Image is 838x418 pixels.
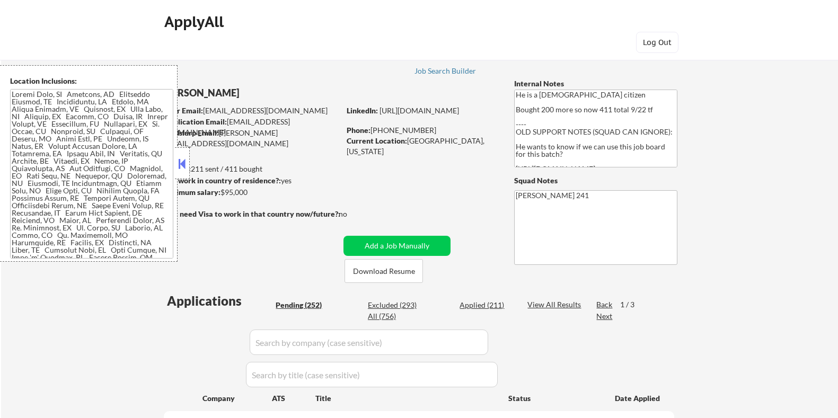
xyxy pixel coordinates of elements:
strong: Phone: [347,126,371,135]
div: Pending (252) [276,300,329,310]
div: Title [315,393,498,404]
a: Job Search Builder [414,67,477,77]
button: Add a Job Manually [343,236,451,256]
a: [URL][DOMAIN_NAME] [380,106,459,115]
div: Date Applied [615,393,661,404]
div: View All Results [527,299,584,310]
div: 1 / 3 [620,299,645,310]
div: Internal Notes [514,78,677,89]
div: Squad Notes [514,175,677,186]
input: Search by title (case sensitive) [246,362,498,387]
div: ATS [272,393,315,404]
strong: Application Email: [164,117,227,126]
strong: LinkedIn: [347,106,378,115]
div: ApplyAll [164,13,227,31]
div: Excluded (293) [368,300,421,310]
div: Next [596,311,613,322]
strong: Will need Visa to work in that country now/future?: [164,209,340,218]
div: Applications [167,295,272,307]
div: 211 sent / 411 bought [163,164,340,174]
div: [PERSON_NAME] [164,86,382,100]
div: Job Search Builder [414,67,477,75]
div: Company [202,393,272,404]
strong: Current Location: [347,136,407,145]
div: [PHONE_NUMBER] [347,125,497,136]
div: [PERSON_NAME][EMAIL_ADDRESS][DOMAIN_NAME] [164,128,340,148]
div: All (756) [368,311,421,322]
div: [GEOGRAPHIC_DATA], [US_STATE] [347,136,497,156]
div: $95,000 [163,187,340,198]
div: Location Inclusions: [10,76,173,86]
strong: Minimum salary: [163,188,220,197]
button: Log Out [636,32,678,53]
input: Search by company (case sensitive) [250,330,488,355]
strong: Mailslurp Email: [164,128,219,137]
div: Applied (211) [460,300,513,310]
div: yes [163,175,337,186]
div: Status [508,388,599,407]
div: Back [596,299,613,310]
div: no [339,209,369,219]
div: [EMAIL_ADDRESS][DOMAIN_NAME] [164,117,340,137]
button: Download Resume [345,259,423,283]
strong: Can work in country of residence?: [163,176,281,185]
div: [EMAIL_ADDRESS][DOMAIN_NAME] [164,105,340,116]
